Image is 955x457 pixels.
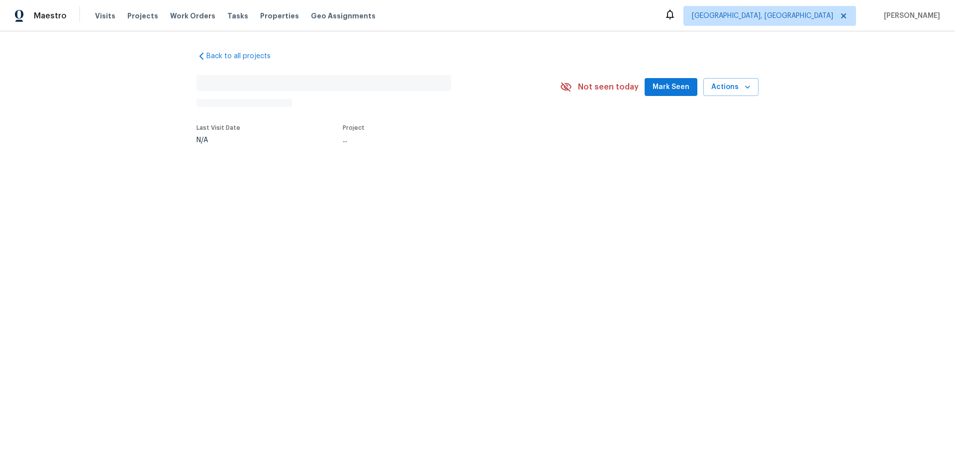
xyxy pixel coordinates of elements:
span: Last Visit Date [196,125,240,131]
button: Actions [703,78,759,96]
span: Maestro [34,11,67,21]
span: Project [343,125,365,131]
div: N/A [196,137,240,144]
span: Tasks [227,12,248,19]
span: Not seen today [578,82,639,92]
button: Mark Seen [645,78,697,96]
span: Geo Assignments [311,11,376,21]
span: Actions [711,81,751,93]
span: Properties [260,11,299,21]
a: Back to all projects [196,51,292,61]
span: [GEOGRAPHIC_DATA], [GEOGRAPHIC_DATA] [692,11,833,21]
span: Mark Seen [653,81,689,93]
span: [PERSON_NAME] [880,11,940,21]
span: Visits [95,11,115,21]
span: Work Orders [170,11,215,21]
div: ... [343,137,534,144]
span: Projects [127,11,158,21]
